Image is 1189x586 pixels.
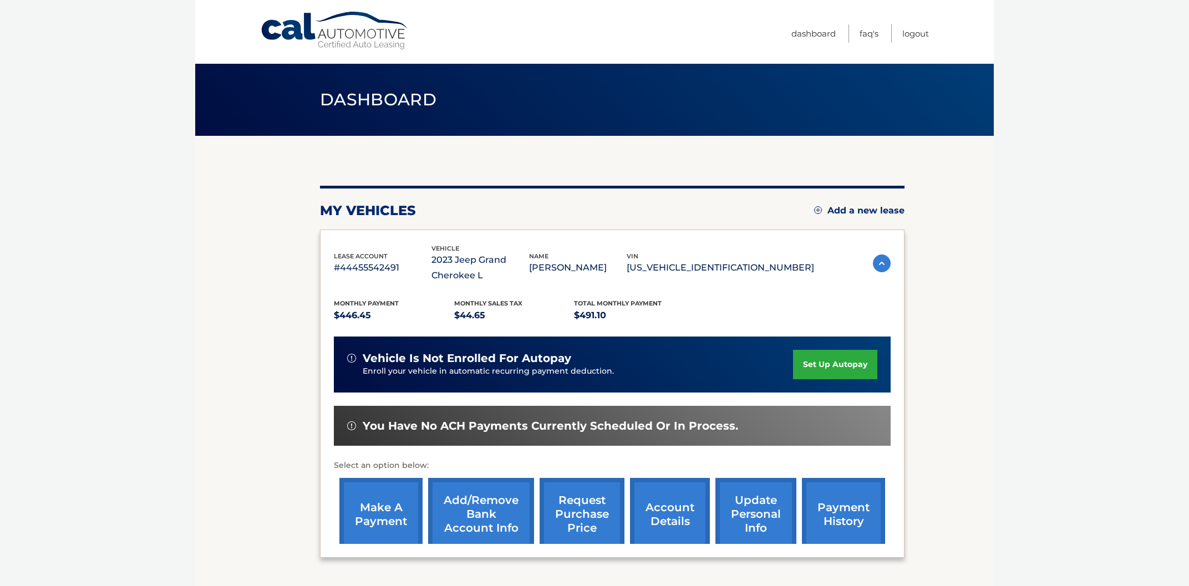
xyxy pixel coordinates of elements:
[260,11,410,50] a: Cal Automotive
[454,299,522,307] span: Monthly sales Tax
[334,308,454,323] p: $446.45
[902,24,929,43] a: Logout
[334,299,399,307] span: Monthly Payment
[320,202,416,219] h2: my vehicles
[363,351,571,365] span: vehicle is not enrolled for autopay
[363,365,793,378] p: Enroll your vehicle in automatic recurring payment deduction.
[347,421,356,430] img: alert-white.svg
[715,478,796,551] a: update personal info
[334,260,431,276] p: #44455542491
[793,350,877,379] a: set up autopay
[540,478,624,551] a: request purchase price
[431,244,459,252] span: vehicle
[454,308,575,323] p: $44.65
[334,252,388,260] span: lease account
[627,260,814,276] p: [US_VEHICLE_IDENTIFICATION_NUMBER]
[574,299,662,307] span: Total Monthly Payment
[630,478,710,551] a: account details
[873,254,891,272] img: accordion-active.svg
[347,354,356,363] img: alert-white.svg
[791,24,836,43] a: Dashboard
[320,89,436,110] span: Dashboard
[428,478,534,551] a: Add/Remove bank account info
[860,24,878,43] a: FAQ's
[334,459,891,472] p: Select an option below:
[574,308,694,323] p: $491.10
[627,252,638,260] span: vin
[814,205,905,216] a: Add a new lease
[529,260,627,276] p: [PERSON_NAME]
[529,252,548,260] span: name
[339,478,423,551] a: make a payment
[363,419,738,433] span: You have no ACH payments currently scheduled or in process.
[431,252,529,283] p: 2023 Jeep Grand Cherokee L
[802,478,885,551] a: payment history
[814,206,822,214] img: add.svg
